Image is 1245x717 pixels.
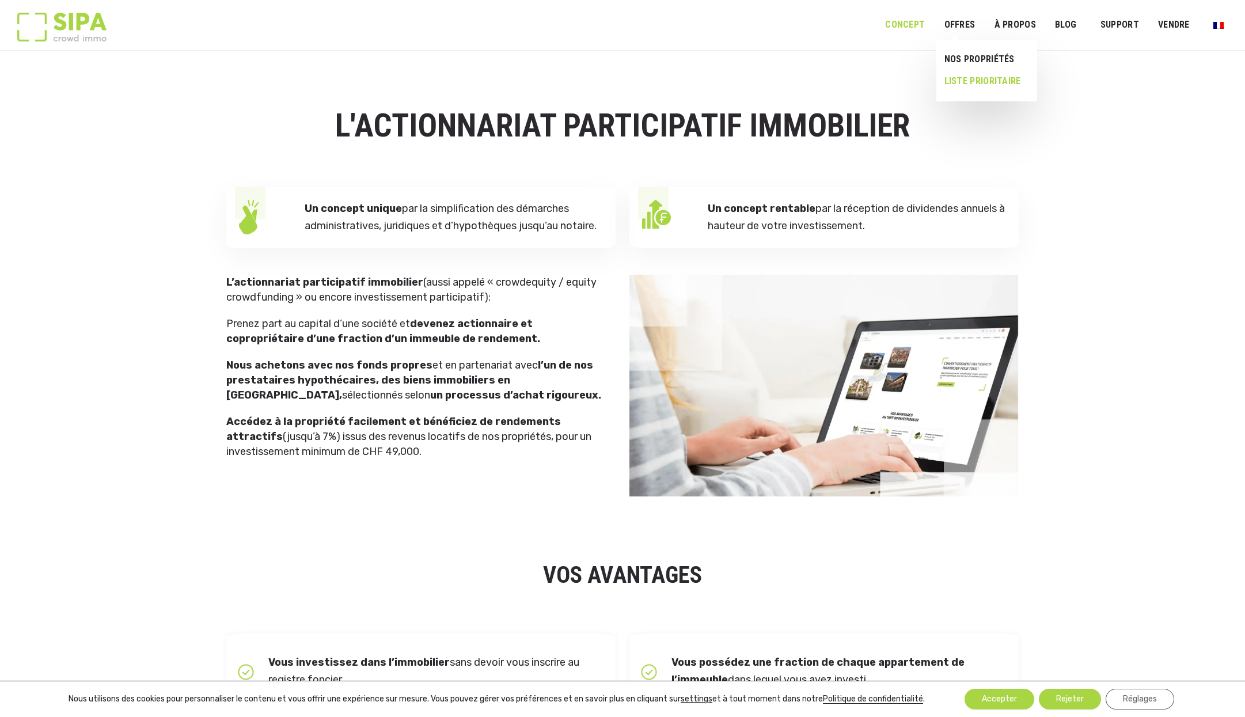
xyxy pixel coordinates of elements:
img: Concept banner [629,275,1019,497]
p: et en partenariat avec sélectionnés selon [226,358,604,403]
img: icon-box-check [641,664,657,680]
p: sans devoir vous inscrire au registre foncier. [268,654,604,689]
p: par la simplification des démarches administratives, juridiques et d’hypothèques jusqu’au notaire. [305,200,603,235]
strong: Un concept rentable [708,202,815,215]
strong: Accédez à la propriété facilement et bénéficiez de rendements attractifs [226,415,561,443]
strong: Vous possédez une fraction de chaque appartement de l’immeuble [671,656,965,686]
iframe: Chat Widget [1038,542,1245,717]
nav: Menu principal [885,10,1228,39]
p: (aussi appelé « crowdequity / equity crowdfunding » ou encore investissement participatif): [226,275,604,305]
a: SUPPORT [1093,12,1147,38]
a: Politique de confidentialité [823,694,923,704]
strong: devenez actionnaire et copropriétaire d’une fraction d’un immeuble de rendement. [226,317,540,345]
h1: L'ACTIONNARIAT PARTICIPATIF IMMOBILIER [226,108,1019,144]
a: VENDRE [1151,12,1197,38]
strong: Nous achetons avec nos fonds propres [226,359,432,371]
strong: un processus d’achat rigoureux. [430,389,601,401]
strong: Un concept unique [305,202,402,215]
a: Concept [878,12,932,38]
h2: VOS AVANTAGES [226,560,1019,590]
p: Nous utilisons des cookies pour personnaliser le contenu et vous offrir une expérience sur mesure... [69,694,925,704]
a: Blog [1047,12,1084,38]
a: Passer à [1206,14,1231,36]
img: Logo [17,13,107,41]
button: settings [681,694,712,704]
p: (jusqu’à 7%) issus des revenus locatifs de nos propriétés, pour un investissement minimum de CHF ... [226,414,604,459]
p: par la réception de dividendes annuels à hauteur de votre investissement. [708,200,1006,235]
strong: L’actionnariat participatif [226,276,366,289]
strong: l’un de nos prestataires hypothécaires, des biens immobiliers en [GEOGRAPHIC_DATA], [226,359,593,401]
strong: Vous investissez dans l’immobilier [268,656,450,669]
p: dans lequel vous avez investi. [671,654,1007,689]
a: LISTE PRIORITAIRE [936,70,1028,92]
strong: immobilier [368,276,423,289]
p: Prenez part au capital d’une société et [226,316,604,346]
img: Français [1213,22,1224,29]
a: OFFRES [936,12,982,38]
div: Widget de chat [1038,542,1245,717]
img: icon-box-check [238,664,254,680]
a: NOS PROPRIÉTÉS [936,48,1028,70]
a: À PROPOS [986,12,1043,38]
button: Accepter [965,689,1034,710]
